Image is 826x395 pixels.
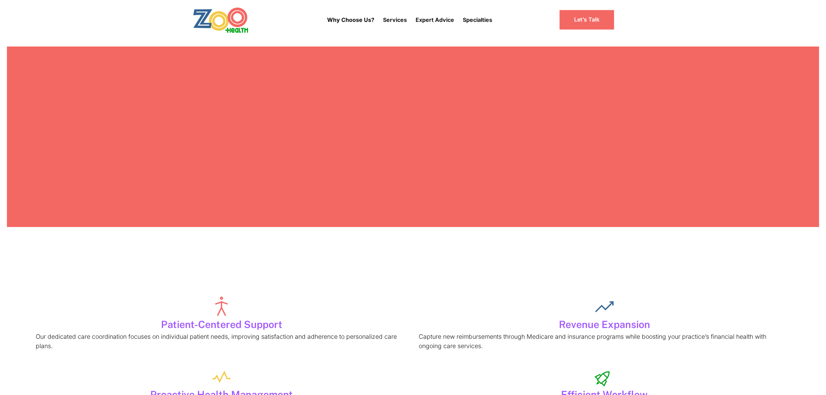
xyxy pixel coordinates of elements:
div: Specialties [463,5,492,34]
a: Why Choose Us? [327,10,374,30]
a: Let’s Talk [559,9,615,30]
p: Services [383,16,407,24]
div: Revenue Expansion [559,320,650,329]
p: Capture new reimbursements through Medicare and insurance programs while boosting your practice’s... [419,332,790,351]
a: Specialties [463,16,492,23]
p: Our dedicated care coordination focuses on individual patient needs, improving satisfaction and a... [36,332,407,351]
div: Services [383,5,407,34]
a: home [193,7,267,33]
div: Expert Advice [416,5,454,34]
div: Patient-Centered Support [161,320,282,329]
a: Expert Advice [416,12,454,27]
p: Expert Advice [416,16,454,24]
